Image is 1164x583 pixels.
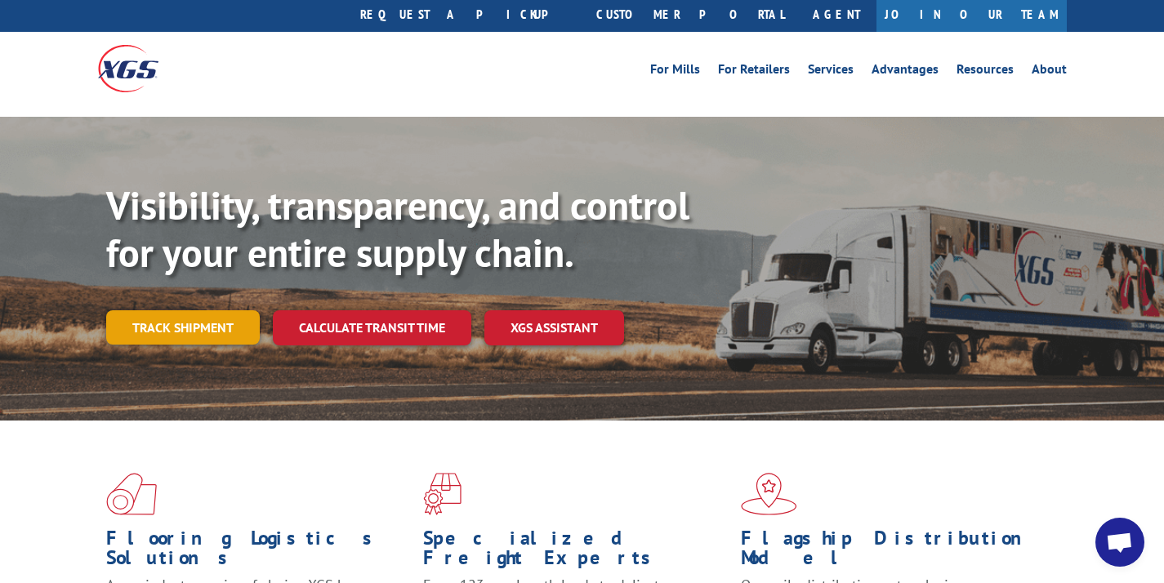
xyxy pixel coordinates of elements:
b: Visibility, transparency, and control for your entire supply chain. [106,180,689,278]
a: Track shipment [106,310,260,345]
img: xgs-icon-focused-on-flooring-red [423,473,462,515]
img: xgs-icon-flagship-distribution-model-red [741,473,797,515]
a: Services [808,63,854,81]
a: For Mills [650,63,700,81]
h1: Flooring Logistics Solutions [106,528,411,576]
a: Calculate transit time [273,310,471,345]
h1: Specialized Freight Experts [423,528,728,576]
img: xgs-icon-total-supply-chain-intelligence-red [106,473,157,515]
a: For Retailers [718,63,790,81]
a: About [1032,63,1067,81]
a: Resources [957,63,1014,81]
a: Advantages [872,63,939,81]
a: XGS ASSISTANT [484,310,624,345]
h1: Flagship Distribution Model [741,528,1046,576]
div: Open chat [1095,518,1144,567]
